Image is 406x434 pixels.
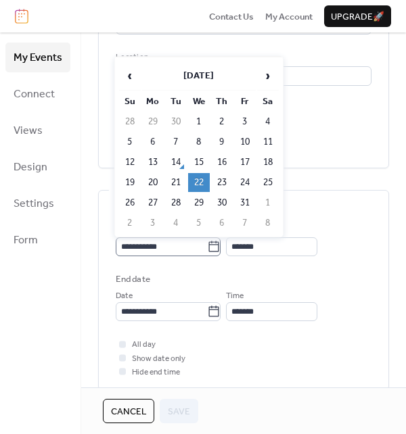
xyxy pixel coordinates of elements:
td: 17 [234,153,256,172]
td: 29 [142,112,164,131]
span: Hide end time [132,366,180,379]
td: 31 [234,193,256,212]
td: 3 [142,214,164,233]
span: Show date only [132,352,185,366]
td: 29 [188,193,210,212]
td: 5 [188,214,210,233]
td: 15 [188,153,210,172]
a: Settings [5,189,70,218]
td: 26 [119,193,141,212]
span: Settings [14,193,54,215]
td: 30 [211,193,233,212]
a: Views [5,116,70,145]
span: Connect [14,84,55,105]
span: ‹ [120,62,140,89]
td: 20 [142,173,164,192]
td: 5 [119,132,141,151]
td: 16 [211,153,233,172]
td: 2 [211,112,233,131]
span: Contact Us [209,10,254,24]
td: 12 [119,153,141,172]
td: 10 [234,132,256,151]
td: 18 [257,153,279,172]
a: My Events [5,43,70,72]
td: 4 [257,112,279,131]
th: Th [211,92,233,111]
th: Fr [234,92,256,111]
span: Views [14,120,43,142]
a: Design [5,152,70,182]
a: My Account [265,9,313,23]
td: 25 [257,173,279,192]
img: logo [15,9,28,24]
td: 6 [211,214,233,233]
span: › [258,62,278,89]
a: Form [5,225,70,255]
a: Contact Us [209,9,254,23]
td: 19 [119,173,141,192]
td: 7 [234,214,256,233]
td: 22 [188,173,210,192]
div: Location [116,51,369,64]
td: 9 [211,132,233,151]
td: 6 [142,132,164,151]
td: 30 [165,112,187,131]
td: 1 [257,193,279,212]
td: 11 [257,132,279,151]
button: Upgrade🚀 [324,5,391,27]
td: 28 [119,112,141,131]
td: 4 [165,214,187,233]
th: Mo [142,92,164,111]
button: Cancel [103,399,154,423]
td: 24 [234,173,256,192]
td: 23 [211,173,233,192]
th: [DATE] [142,62,256,91]
span: Form [14,230,38,251]
th: We [188,92,210,111]
a: Connect [5,79,70,109]
span: My Account [265,10,313,24]
span: Time [226,289,244,303]
span: Date [116,289,133,303]
span: Cancel [111,405,146,418]
th: Sa [257,92,279,111]
td: 8 [257,214,279,233]
td: 13 [142,153,164,172]
td: 1 [188,112,210,131]
span: My Events [14,47,62,69]
td: 7 [165,132,187,151]
th: Su [119,92,141,111]
span: Upgrade 🚀 [331,10,384,24]
td: 3 [234,112,256,131]
td: 2 [119,214,141,233]
div: End date [116,272,150,286]
th: Tu [165,92,187,111]
span: Design [14,157,47,178]
td: 21 [165,173,187,192]
td: 27 [142,193,164,212]
td: 8 [188,132,210,151]
span: All day [132,338,156,352]
td: 14 [165,153,187,172]
td: 28 [165,193,187,212]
